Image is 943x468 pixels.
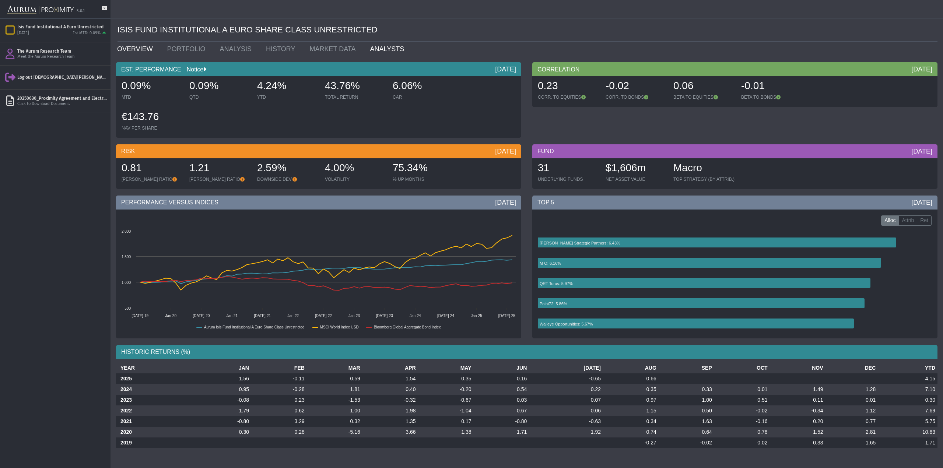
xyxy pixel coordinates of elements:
td: -0.34 [770,405,825,416]
text: Jan-24 [410,314,421,318]
td: 1.63 [659,416,714,427]
text: Jan-20 [165,314,176,318]
div: [DATE] [911,198,932,207]
span: 0.09% [122,80,151,91]
div: DOWNSIDE DEV. [257,176,318,182]
div: CORR. TO EQUITIES [538,94,598,100]
td: 1.54 [362,373,418,384]
td: 1.65 [825,437,878,448]
td: 0.01 [714,384,770,395]
td: 0.54 [473,384,529,395]
td: 0.07 [529,395,603,405]
td: 1.28 [825,384,878,395]
div: [DATE] [911,65,932,74]
td: -0.80 [196,416,251,427]
td: 0.22 [529,384,603,395]
div: BETA TO BONDS [741,94,802,100]
th: DEC [825,363,878,373]
a: ANALYSTS [364,42,413,56]
text: [DATE]-19 [132,314,148,318]
th: AUG [603,363,659,373]
th: NOV [770,363,825,373]
text: 1 500 [122,255,131,259]
td: 0.74 [603,427,659,437]
td: 0.78 [714,427,770,437]
td: 1.56 [196,373,251,384]
div: VOLATILITY [325,176,385,182]
td: 3.66 [362,427,418,437]
div: UNDERLYING FUNDS [538,176,598,182]
div: HISTORIC RETURNS (%) [116,345,937,359]
span: 0.23 [538,80,558,91]
td: 0.23 [251,395,307,405]
div: TOTAL RETURN [325,94,385,100]
td: 5.75 [878,416,937,427]
div: ISIS FUND INSTITUTIONAL A EURO SHARE CLASS UNRESTRICTED [118,18,937,42]
text: Walleye Opportunities: 5.67% [540,322,593,326]
td: 0.20 [770,416,825,427]
td: -0.80 [473,416,529,427]
text: [DATE]-22 [315,314,332,318]
div: 43.76% [325,79,385,94]
td: 0.66 [603,373,659,384]
text: [DATE]-24 [437,314,454,318]
div: MTD [122,94,182,100]
a: PORTFOLIO [162,42,214,56]
div: -0.01 [741,79,802,94]
a: OVERVIEW [112,42,162,56]
td: -0.20 [418,384,474,395]
th: 2025 [116,373,196,384]
td: 1.79 [196,405,251,416]
div: Macro [673,161,735,176]
text: Jan-22 [287,314,299,318]
td: 0.02 [714,437,770,448]
td: 7.69 [878,405,937,416]
div: 1.21 [189,161,250,176]
div: TOP 5 [532,196,937,210]
th: [DATE] [529,363,603,373]
div: TOP STRATEGY (BY ATTRIB.) [673,176,735,182]
td: 1.81 [307,384,362,395]
td: -0.63 [529,416,603,427]
td: -0.32 [362,395,418,405]
td: 1.12 [825,405,878,416]
td: -0.02 [714,405,770,416]
div: CAR [393,94,453,100]
text: Jan-21 [227,314,238,318]
div: 6.06% [393,79,453,94]
div: YTD [257,94,318,100]
text: [DATE]-21 [254,314,271,318]
th: 2023 [116,395,196,405]
text: 1 000 [122,281,131,285]
td: 0.40 [362,384,418,395]
td: 0.64 [659,427,714,437]
th: 2020 [116,427,196,437]
text: M O: 6.16% [540,261,561,265]
td: 1.35 [362,416,418,427]
div: EST. PERFORMANCE [116,62,521,76]
div: 75.34% [393,161,453,176]
td: -1.04 [418,405,474,416]
text: [DATE]-25 [498,314,515,318]
td: 0.50 [659,405,714,416]
td: 0.30 [196,427,251,437]
td: 1.49 [770,384,825,395]
div: [DATE] [911,147,932,156]
div: Click to Download Document. [17,101,108,107]
td: 0.01 [825,395,878,405]
div: PERFORMANCE VERSUS INDICES [116,196,521,210]
div: 4.00% [325,161,385,176]
th: APR [362,363,418,373]
td: 0.30 [878,395,937,405]
td: 0.51 [714,395,770,405]
td: 1.71 [878,437,937,448]
td: -0.27 [603,437,659,448]
div: [PERSON_NAME] RATIO [189,176,250,182]
th: YEAR [116,363,196,373]
td: 0.32 [307,416,362,427]
div: CORRELATION [532,62,937,76]
td: 0.62 [251,405,307,416]
th: 2021 [116,416,196,427]
img: Aurum-Proximity%20white.svg [7,2,74,18]
div: $1,606m [606,161,666,176]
